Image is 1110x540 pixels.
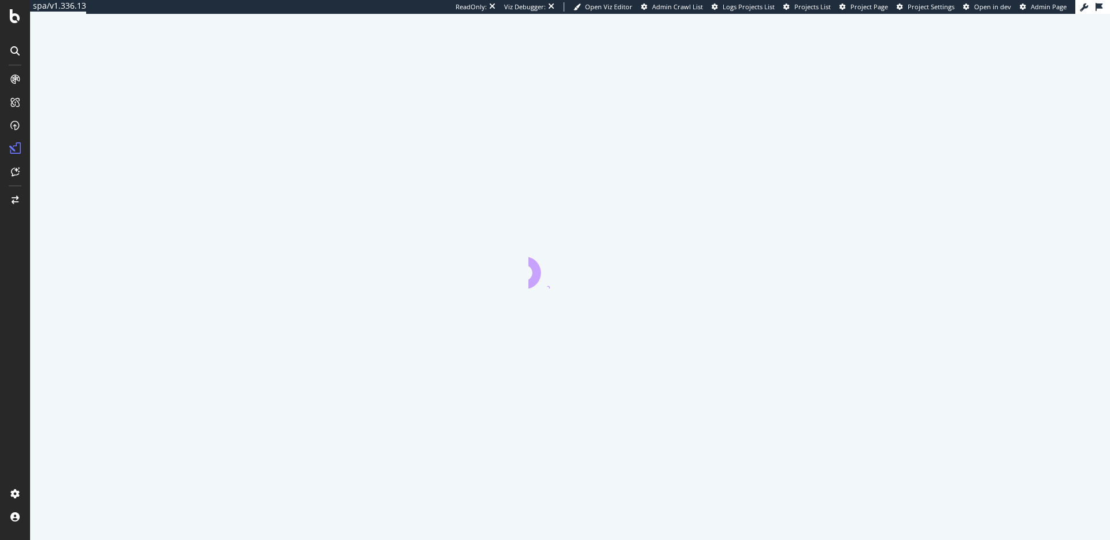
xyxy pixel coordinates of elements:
span: Admin Page [1031,2,1067,11]
a: Admin Page [1020,2,1067,12]
a: Open Viz Editor [573,2,632,12]
span: Open Viz Editor [585,2,632,11]
a: Admin Crawl List [641,2,703,12]
a: Project Page [839,2,888,12]
a: Logs Projects List [712,2,775,12]
span: Project Settings [908,2,954,11]
div: animation [528,247,612,289]
a: Projects List [783,2,831,12]
span: Logs Projects List [723,2,775,11]
span: Admin Crawl List [652,2,703,11]
a: Open in dev [963,2,1011,12]
div: Viz Debugger: [504,2,546,12]
span: Project Page [850,2,888,11]
span: Open in dev [974,2,1011,11]
div: ReadOnly: [456,2,487,12]
span: Projects List [794,2,831,11]
a: Project Settings [897,2,954,12]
